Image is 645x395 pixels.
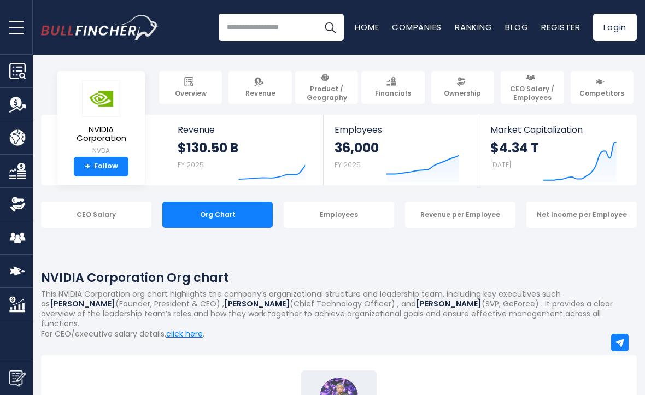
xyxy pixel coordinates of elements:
a: Employees 36,000 FY 2025 [324,115,479,185]
a: Go to homepage [41,15,159,40]
b: [PERSON_NAME] [224,298,290,309]
a: Companies [392,21,442,33]
b: [PERSON_NAME] [50,298,115,309]
strong: + [85,162,90,172]
div: Employees [284,202,394,228]
a: Revenue [228,71,291,104]
span: Financials [375,89,411,98]
a: CEO Salary / Employees [501,71,564,104]
span: Overview [175,89,207,98]
a: Home [355,21,379,33]
small: FY 2025 [178,160,204,169]
a: Market Capitalization $4.34 T [DATE] [479,115,636,185]
a: Revenue $130.50 B FY 2025 [167,115,324,185]
span: Revenue [178,125,313,135]
p: This NVIDIA Corporation org chart highlights the company’s organizational structure and leadershi... [41,289,637,329]
a: Blog [505,21,528,33]
span: NVIDIA Corporation [66,125,136,143]
div: CEO Salary [41,202,151,228]
a: Financials [361,71,424,104]
a: Competitors [571,71,634,104]
h1: NVIDIA Corporation Org chart [41,269,637,287]
span: Market Capitalization [490,125,625,135]
div: Net Income per Employee [526,202,637,228]
strong: $4.34 T [490,139,539,156]
img: Bullfincher logo [41,15,159,40]
span: CEO Salary / Employees [506,85,559,102]
a: +Follow [74,157,128,176]
span: Revenue [245,89,275,98]
div: Org Chart [162,202,273,228]
a: NVIDIA Corporation NVDA [66,80,137,157]
div: Revenue per Employee [405,202,515,228]
span: Employees [335,125,468,135]
strong: $130.50 B [178,139,238,156]
a: Login [593,14,637,41]
img: Ownership [9,196,26,213]
p: For CEO/executive salary details, . [41,329,637,339]
small: FY 2025 [335,160,361,169]
small: [DATE] [490,160,511,169]
a: Overview [159,71,222,104]
button: Search [316,14,344,41]
strong: 36,000 [335,139,379,156]
span: Product / Geography [300,85,353,102]
a: click here [166,328,203,339]
span: Ownership [444,89,481,98]
b: [PERSON_NAME] [416,298,482,309]
small: NVDA [66,146,136,156]
a: Ranking [455,21,492,33]
span: Competitors [579,89,624,98]
a: Ownership [431,71,494,104]
a: Register [541,21,580,33]
a: Product / Geography [295,71,358,104]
